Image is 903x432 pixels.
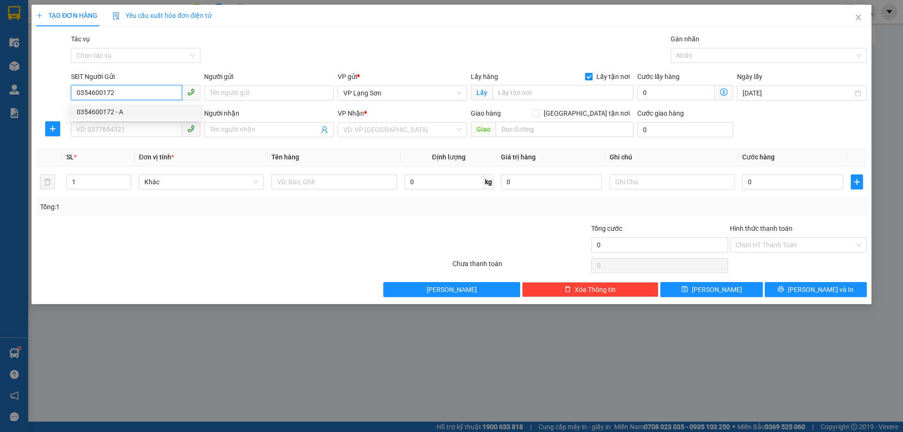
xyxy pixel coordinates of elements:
[383,282,520,297] button: [PERSON_NAME]
[112,12,120,20] img: icon
[681,286,688,293] span: save
[742,153,775,161] span: Cước hàng
[637,110,684,117] label: Cước giao hàng
[471,73,498,80] span: Lấy hàng
[338,110,364,117] span: VP Nhận
[765,282,867,297] button: printer[PERSON_NAME] và In
[112,12,212,19] span: Yêu cầu xuất hóa đơn điện tử
[71,71,200,82] div: SĐT Người Gửi
[484,174,493,189] span: kg
[737,73,762,80] label: Ngày lấy
[692,284,742,295] span: [PERSON_NAME]
[492,85,634,100] input: Lấy tận nơi
[471,85,492,100] span: Lấy
[45,121,60,136] button: plus
[139,153,174,161] span: Đơn vị tính
[204,108,333,118] div: Người nhận
[851,174,863,189] button: plus
[471,110,501,117] span: Giao hàng
[187,88,195,96] span: phone
[40,202,349,212] div: Tổng: 1
[851,178,863,186] span: plus
[321,126,328,134] span: user-add
[720,88,728,96] span: dollar-circle
[591,225,622,232] span: Tổng cước
[637,73,680,80] label: Cước lấy hàng
[36,12,43,19] span: plus
[343,86,461,100] span: VP Lạng Sơn
[855,14,862,21] span: close
[610,174,735,189] input: Ghi Chú
[40,174,55,189] button: delete
[496,122,634,137] input: Dọc đường
[845,5,871,31] button: Close
[501,153,536,161] span: Giá trị hàng
[540,108,634,118] span: [GEOGRAPHIC_DATA] tận nơi
[271,153,299,161] span: Tên hàng
[66,153,74,161] span: SL
[427,284,477,295] span: [PERSON_NAME]
[451,259,590,275] div: Chưa thanh toán
[777,286,784,293] span: printer
[187,125,195,133] span: phone
[788,284,854,295] span: [PERSON_NAME] và In
[593,71,634,82] span: Lấy tận nơi
[730,225,792,232] label: Hình thức thanh toán
[471,122,496,137] span: Giao
[637,122,733,137] input: Cước giao hàng
[743,88,852,98] input: Ngày lấy
[271,174,396,189] input: VD: Bàn, Ghế
[36,12,97,19] span: TẠO ĐƠN HÀNG
[432,153,466,161] span: Định lượng
[637,85,715,100] input: Cước lấy hàng
[564,286,571,293] span: delete
[338,71,467,82] div: VP gửi
[46,125,60,133] span: plus
[501,174,602,189] input: 0
[71,104,200,119] div: 0354600172 - A
[77,107,195,117] div: 0354600172 - A
[144,175,258,189] span: Khác
[71,35,90,43] label: Tác vụ
[204,71,333,82] div: Người gửi
[522,282,659,297] button: deleteXóa Thông tin
[671,35,699,43] label: Gán nhãn
[606,148,738,166] th: Ghi chú
[660,282,762,297] button: save[PERSON_NAME]
[575,284,616,295] span: Xóa Thông tin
